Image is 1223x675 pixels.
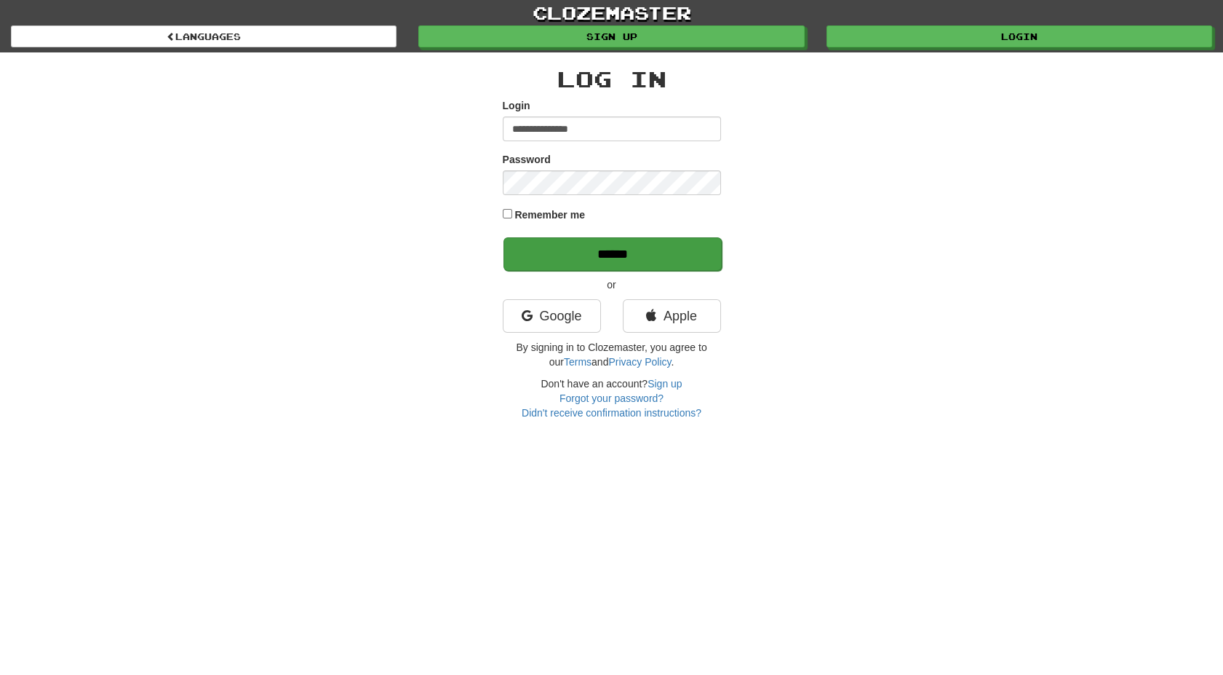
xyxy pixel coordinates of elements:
a: Terms [564,356,591,368]
label: Password [503,152,551,167]
p: By signing in to Clozemaster, you agree to our and . [503,340,721,369]
a: Languages [11,25,397,47]
a: Privacy Policy [608,356,671,368]
a: Sign up [418,25,804,47]
a: Didn't receive confirmation instructions? [522,407,701,419]
p: or [503,277,721,292]
div: Don't have an account? [503,376,721,420]
a: Apple [623,299,721,333]
a: Forgot your password? [559,392,664,404]
label: Remember me [514,208,585,222]
a: Sign up [648,378,682,390]
label: Login [503,98,530,113]
h2: Log In [503,67,721,91]
a: Google [503,299,601,333]
a: Login [826,25,1212,47]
